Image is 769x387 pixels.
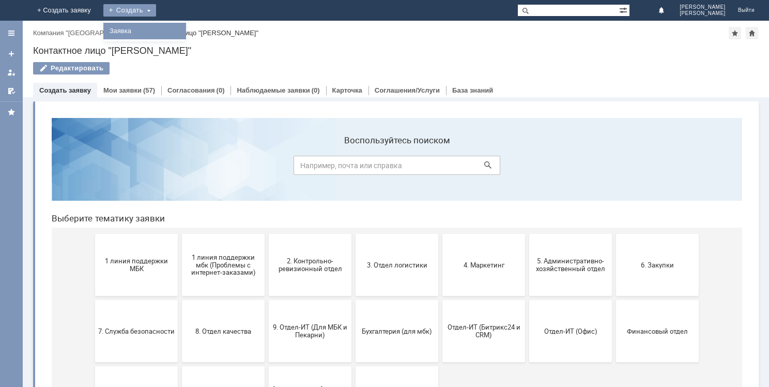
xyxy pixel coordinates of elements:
span: 7. Служба безопасности [55,217,131,225]
span: Отдел-ИТ (Битрикс24 и CRM) [402,214,479,229]
header: Выберите тематику заявки [8,103,699,114]
a: Компания "[GEOGRAPHIC_DATA]" [33,29,141,37]
span: Расширенный поиск [619,5,629,14]
button: Отдел-ИТ (Битрикс24 и CRM) [399,190,482,252]
button: Франчайзинг [52,257,134,319]
span: 6. Закупки [576,151,652,159]
button: [PERSON_NAME]. Услуги ИТ для МБК (оформляет L1) [225,257,308,319]
button: 1 линия поддержки МБК [52,124,134,186]
a: Мои заявки [103,86,142,94]
span: 5. Административно-хозяйственный отдел [489,147,565,163]
button: Бухгалтерия (для мбк) [312,190,395,252]
span: [PERSON_NAME] [680,10,726,17]
span: Бухгалтерия (для мбк) [315,217,392,225]
button: 5. Административно-хозяйственный отдел [486,124,568,186]
a: Соглашения/Услуги [375,86,440,94]
span: [PERSON_NAME]. Услуги ИТ для МБК (оформляет L1) [228,276,305,299]
a: Согласования [167,86,215,94]
div: Создать [103,4,156,17]
button: Отдел-ИТ (Офис) [486,190,568,252]
button: 6. Закупки [573,124,655,186]
span: 1 линия поддержки мбк (Проблемы с интернет-заказами) [142,143,218,167]
a: Карточка [332,86,362,94]
button: Это соглашение не активно! [139,257,221,319]
a: Создать заявку [39,86,91,94]
div: Контактное лицо "[PERSON_NAME]" [144,29,258,37]
div: (0) [312,86,320,94]
span: Отдел-ИТ (Офис) [489,217,565,225]
div: / [33,29,144,37]
a: База знаний [452,86,493,94]
span: 4. Маркетинг [402,151,479,159]
span: 8. Отдел качества [142,217,218,225]
a: Заявка [105,25,184,37]
span: 1 линия поддержки МБК [55,147,131,163]
button: 3. Отдел логистики [312,124,395,186]
button: не актуален [312,257,395,319]
div: (57) [143,86,155,94]
span: [PERSON_NAME] [680,4,726,10]
span: не актуален [315,284,392,291]
button: Финансовый отдел [573,190,655,252]
a: Мои согласования [3,83,20,99]
label: Воспользуйтесь поиском [250,25,457,36]
span: Финансовый отдел [576,217,652,225]
span: 9. Отдел-ИТ (Для МБК и Пекарни) [228,214,305,229]
div: Контактное лицо "[PERSON_NAME]" [33,46,759,56]
button: 4. Маркетинг [399,124,482,186]
a: Создать заявку [3,46,20,62]
input: Например, почта или справка [250,46,457,65]
div: (0) [217,86,225,94]
span: 3. Отдел логистики [315,151,392,159]
span: Франчайзинг [55,284,131,291]
button: 7. Служба безопасности [52,190,134,252]
div: Сделать домашней страницей [746,27,758,39]
span: 2. Контрольно-ревизионный отдел [228,147,305,163]
a: Мои заявки [3,64,20,81]
button: 9. Отдел-ИТ (Для МБК и Пекарни) [225,190,308,252]
button: 8. Отдел качества [139,190,221,252]
button: 1 линия поддержки мбк (Проблемы с интернет-заказами) [139,124,221,186]
button: 2. Контрольно-ревизионный отдел [225,124,308,186]
span: Это соглашение не активно! [142,280,218,295]
a: Наблюдаемые заявки [237,86,310,94]
div: Добавить в избранное [729,27,741,39]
